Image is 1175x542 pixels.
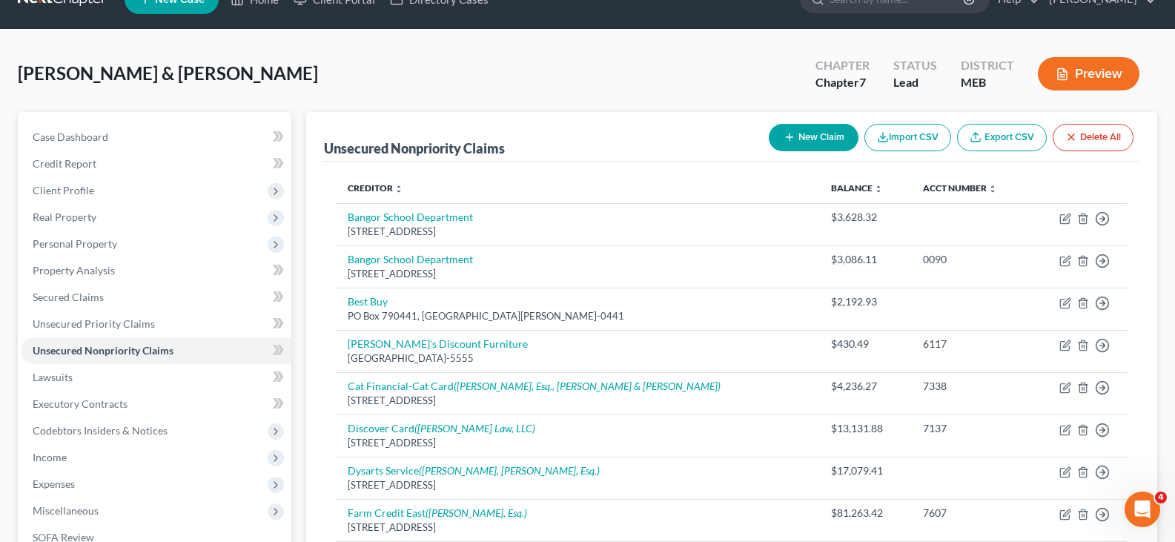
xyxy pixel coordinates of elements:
[831,252,899,267] div: $3,086.11
[348,309,807,323] div: PO Box 790441, [GEOGRAPHIC_DATA][PERSON_NAME]-0441
[859,75,866,89] span: 7
[33,157,96,170] span: Credit Report
[21,151,291,177] a: Credit Report
[33,317,155,330] span: Unsecured Priority Claims
[454,380,721,392] i: ([PERSON_NAME], Esq., [PERSON_NAME] & [PERSON_NAME])
[831,379,899,394] div: $4,236.27
[815,57,870,74] div: Chapter
[348,267,807,281] div: [STREET_ADDRESS]
[348,520,807,535] div: [STREET_ADDRESS]
[923,252,1019,267] div: 0090
[33,130,108,143] span: Case Dashboard
[831,506,899,520] div: $81,263.42
[1155,492,1167,503] span: 4
[961,74,1014,91] div: MEB
[348,182,403,194] a: Creditor unfold_more
[348,253,473,265] a: Bangor School Department
[831,210,899,225] div: $3,628.32
[1053,124,1133,151] button: Delete All
[893,74,937,91] div: Lead
[324,139,505,157] div: Unsecured Nonpriority Claims
[1038,57,1139,90] button: Preview
[874,185,883,194] i: unfold_more
[957,124,1047,151] a: Export CSV
[831,294,899,309] div: $2,192.93
[988,185,997,194] i: unfold_more
[769,124,858,151] button: New Claim
[33,504,99,517] span: Miscellaneous
[348,295,388,308] a: Best Buy
[33,184,94,196] span: Client Profile
[21,391,291,417] a: Executory Contracts
[864,124,951,151] button: Import CSV
[18,62,318,84] span: [PERSON_NAME] & [PERSON_NAME]
[348,337,528,350] a: [PERSON_NAME]'s Discount Furniture
[348,506,527,519] a: Farm Credit East([PERSON_NAME], Esq.)
[348,464,600,477] a: Dysarts Service([PERSON_NAME], [PERSON_NAME], Esq.)
[923,337,1019,351] div: 6117
[961,57,1014,74] div: District
[831,337,899,351] div: $430.49
[923,182,997,194] a: Acct Number unfold_more
[348,436,807,450] div: [STREET_ADDRESS]
[348,351,807,366] div: [GEOGRAPHIC_DATA]-5555
[348,422,535,434] a: Discover Card([PERSON_NAME] Law, LLC)
[33,291,104,303] span: Secured Claims
[33,371,73,383] span: Lawsuits
[21,257,291,284] a: Property Analysis
[348,394,807,408] div: [STREET_ADDRESS]
[33,397,128,410] span: Executory Contracts
[394,185,403,194] i: unfold_more
[831,182,883,194] a: Balance unfold_more
[21,311,291,337] a: Unsecured Priority Claims
[923,506,1019,520] div: 7607
[33,477,75,490] span: Expenses
[893,57,937,74] div: Status
[33,237,117,250] span: Personal Property
[21,337,291,364] a: Unsecured Nonpriority Claims
[923,421,1019,436] div: 7137
[33,264,115,277] span: Property Analysis
[348,380,721,392] a: Cat Financial-Cat Card([PERSON_NAME], Esq., [PERSON_NAME] & [PERSON_NAME])
[21,284,291,311] a: Secured Claims
[33,211,96,223] span: Real Property
[21,364,291,391] a: Lawsuits
[815,74,870,91] div: Chapter
[426,506,527,519] i: ([PERSON_NAME], Esq.)
[1125,492,1160,527] iframe: Intercom live chat
[348,211,473,223] a: Bangor School Department
[21,124,291,151] a: Case Dashboard
[419,464,600,477] i: ([PERSON_NAME], [PERSON_NAME], Esq.)
[33,451,67,463] span: Income
[831,421,899,436] div: $13,131.88
[33,424,168,437] span: Codebtors Insiders & Notices
[414,422,535,434] i: ([PERSON_NAME] Law, LLC)
[33,344,173,357] span: Unsecured Nonpriority Claims
[348,478,807,492] div: [STREET_ADDRESS]
[348,225,807,239] div: [STREET_ADDRESS]
[923,379,1019,394] div: 7338
[831,463,899,478] div: $17,079.41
